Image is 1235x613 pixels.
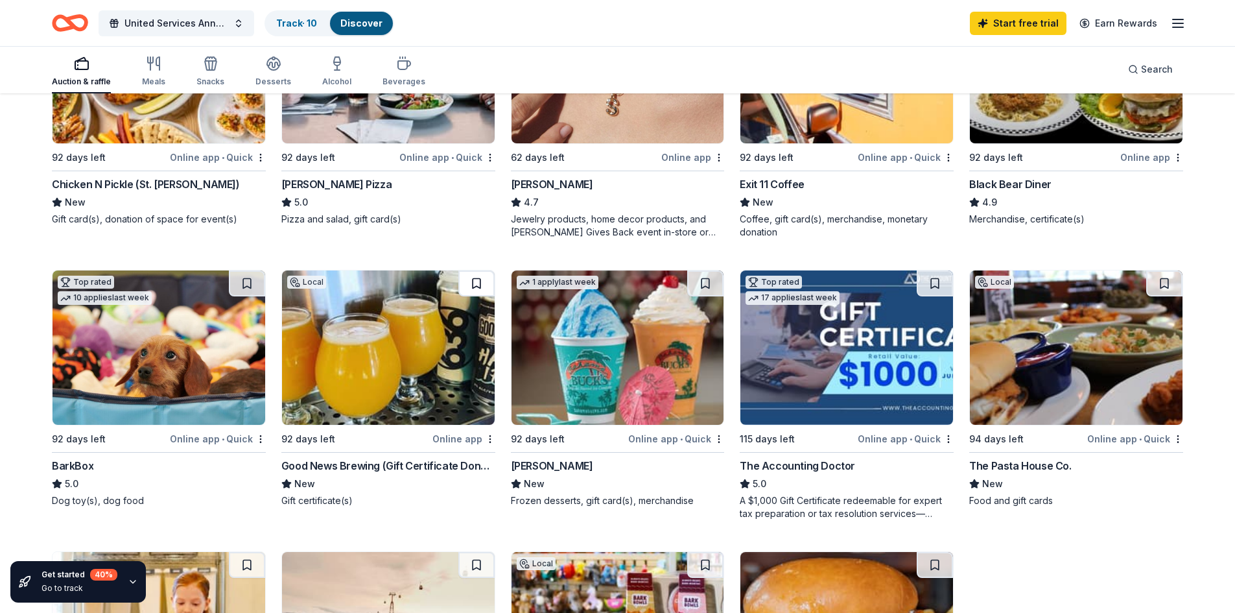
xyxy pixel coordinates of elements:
div: Black Bear Diner [969,176,1052,192]
div: [PERSON_NAME] [511,458,593,474]
div: Merchandise, certificate(s) [969,213,1183,226]
div: 17 applies last week [746,291,840,305]
div: 92 days left [281,431,335,447]
div: [PERSON_NAME] [511,176,593,192]
div: Coffee, gift card(s), merchandise, monetary donation [740,213,954,239]
a: Image for The Pasta House Co.Local94 days leftOnline app•QuickThe Pasta House Co.NewFood and gift... [969,270,1183,507]
span: 4.7 [524,195,539,210]
a: Image for BarkBoxTop rated10 applieslast week92 days leftOnline app•QuickBarkBox5.0Dog toy(s), do... [52,270,266,507]
button: Beverages [382,51,425,93]
div: 40 % [90,569,117,581]
div: The Pasta House Co. [969,458,1071,474]
a: Discover [340,18,382,29]
div: Dog toy(s), dog food [52,494,266,507]
a: Home [52,8,88,38]
div: Online app Quick [628,431,724,447]
div: Desserts [255,77,291,87]
div: Jewelry products, home decor products, and [PERSON_NAME] Gives Back event in-store or online (or ... [511,213,725,239]
div: Online app [1120,149,1183,165]
div: Top rated [58,276,114,289]
span: • [222,152,224,163]
div: Online app [661,149,724,165]
button: United Services Annual Trivia: Attack of the Gnomes 2026 [99,10,254,36]
a: Image for The Accounting DoctorTop rated17 applieslast week115 days leftOnline app•QuickThe Accou... [740,270,954,520]
div: Auction & raffle [52,77,111,87]
div: Online app Quick [1087,431,1183,447]
span: New [65,195,86,210]
a: Track· 10 [276,18,317,29]
div: Local [975,276,1014,289]
div: Online app Quick [170,149,266,165]
div: Snacks [196,77,224,87]
div: Chicken N Pickle (St. [PERSON_NAME]) [52,176,240,192]
button: Meals [142,51,165,93]
span: • [1139,434,1142,444]
div: The Accounting Doctor [740,458,855,474]
div: Alcohol [322,77,351,87]
img: Image for Good News Brewing (Gift Certificate Donation) [282,270,495,425]
a: Start free trial [970,12,1066,35]
div: 92 days left [52,150,106,165]
span: 4.9 [982,195,997,210]
img: Image for The Pasta House Co. [970,270,1182,425]
span: 5.0 [65,476,78,492]
div: Top rated [746,276,802,289]
span: 5.0 [294,195,308,210]
div: 92 days left [281,150,335,165]
div: 115 days left [740,431,795,447]
div: Online app Quick [170,431,266,447]
span: • [910,152,912,163]
div: BarkBox [52,458,93,474]
div: [PERSON_NAME] Pizza [281,176,392,192]
span: New [982,476,1003,492]
div: Go to track [41,583,117,594]
div: Frozen desserts, gift card(s), merchandise [511,494,725,507]
a: Image for Bahama Buck's1 applylast week92 days leftOnline app•Quick[PERSON_NAME]NewFrozen dessert... [511,270,725,507]
img: Image for BarkBox [53,270,265,425]
span: Search [1141,62,1173,77]
div: 62 days left [511,150,565,165]
div: 92 days left [969,150,1023,165]
span: • [222,434,224,444]
div: Good News Brewing (Gift Certificate Donation) [281,458,495,474]
a: Image for Good News Brewing (Gift Certificate Donation)Local92 days leftOnline appGood News Brewi... [281,270,495,507]
div: Online app Quick [858,431,954,447]
button: Auction & raffle [52,51,111,93]
span: • [451,152,454,163]
div: 1 apply last week [517,276,598,289]
div: Food and gift cards [969,494,1183,507]
a: Earn Rewards [1072,12,1165,35]
img: Image for Bahama Buck's [512,270,724,425]
div: Get started [41,569,117,581]
div: Meals [142,77,165,87]
div: 92 days left [740,150,794,165]
div: Pizza and salad, gift card(s) [281,213,495,226]
span: 5.0 [753,476,766,492]
div: 92 days left [511,431,565,447]
div: Beverages [382,77,425,87]
button: Alcohol [322,51,351,93]
div: Online app Quick [858,149,954,165]
div: 10 applies last week [58,291,152,305]
span: New [753,195,773,210]
span: New [294,476,315,492]
div: 94 days left [969,431,1024,447]
div: Local [287,276,326,289]
div: 92 days left [52,431,106,447]
div: Gift certificate(s) [281,494,495,507]
div: Exit 11 Coffee [740,176,804,192]
div: Gift card(s), donation of space for event(s) [52,213,266,226]
div: Local [517,557,556,570]
div: Online app [432,431,495,447]
span: New [524,476,545,492]
span: United Services Annual Trivia: Attack of the Gnomes 2026 [124,16,228,31]
div: A $1,000 Gift Certificate redeemable for expert tax preparation or tax resolution services—recipi... [740,494,954,520]
span: • [910,434,912,444]
img: Image for The Accounting Doctor [740,270,953,425]
button: Track· 10Discover [265,10,394,36]
div: Online app Quick [399,149,495,165]
button: Desserts [255,51,291,93]
button: Search [1118,56,1183,82]
button: Snacks [196,51,224,93]
span: • [680,434,683,444]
